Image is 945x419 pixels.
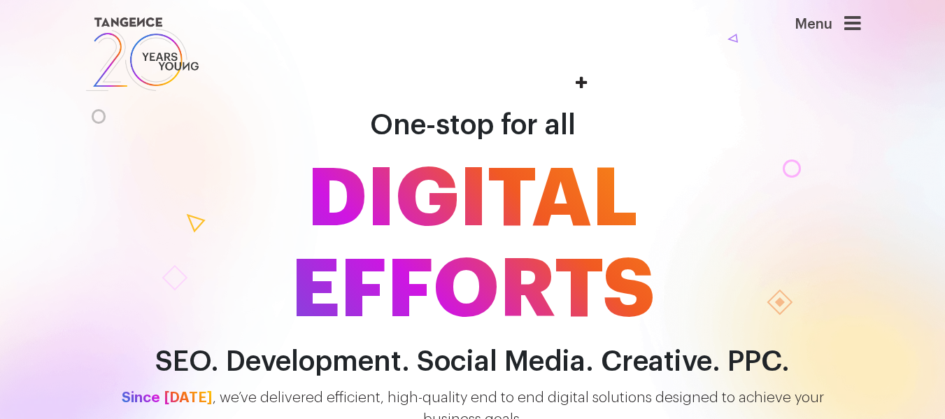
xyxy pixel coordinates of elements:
[74,346,872,378] h2: SEO. Development. Social Media. Creative. PPC.
[85,14,201,94] img: logo SVG
[74,154,872,336] span: DIGITAL EFFORTS
[370,111,576,139] span: One-stop for all
[122,390,213,405] span: Since [DATE]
